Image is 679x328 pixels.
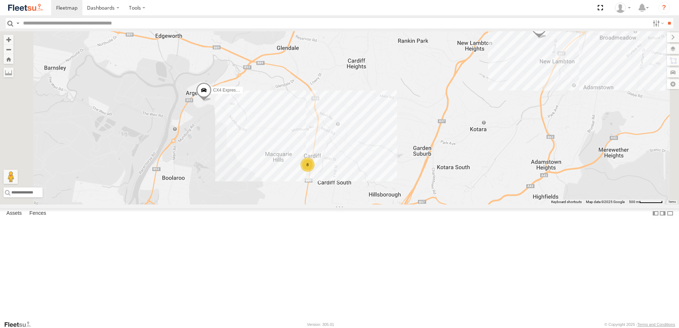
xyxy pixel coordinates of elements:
[650,18,665,28] label: Search Filter Options
[629,200,639,204] span: 500 m
[7,3,44,12] img: fleetsu-logo-horizontal.svg
[586,200,625,204] span: Map data ©2025 Google
[604,322,675,327] div: © Copyright 2025 -
[26,208,50,218] label: Fences
[3,208,25,218] label: Assets
[667,79,679,89] label: Map Settings
[627,199,665,204] button: Map Scale: 500 m per 62 pixels
[613,2,633,13] div: Oliver Lees
[637,322,675,327] a: Terms and Conditions
[659,208,666,219] label: Dock Summary Table to the Right
[300,158,315,172] div: 8
[4,321,37,328] a: Visit our Website
[4,35,13,44] button: Zoom in
[307,322,334,327] div: Version: 305.01
[213,88,246,93] span: CX4 Express Ute
[4,170,18,184] button: Drag Pegman onto the map to open Street View
[4,54,13,64] button: Zoom Home
[551,199,582,204] button: Keyboard shortcuts
[667,208,674,219] label: Hide Summary Table
[658,2,670,13] i: ?
[4,44,13,54] button: Zoom out
[652,208,659,219] label: Dock Summary Table to the Left
[4,67,13,77] label: Measure
[668,201,676,203] a: Terms
[15,18,21,28] label: Search Query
